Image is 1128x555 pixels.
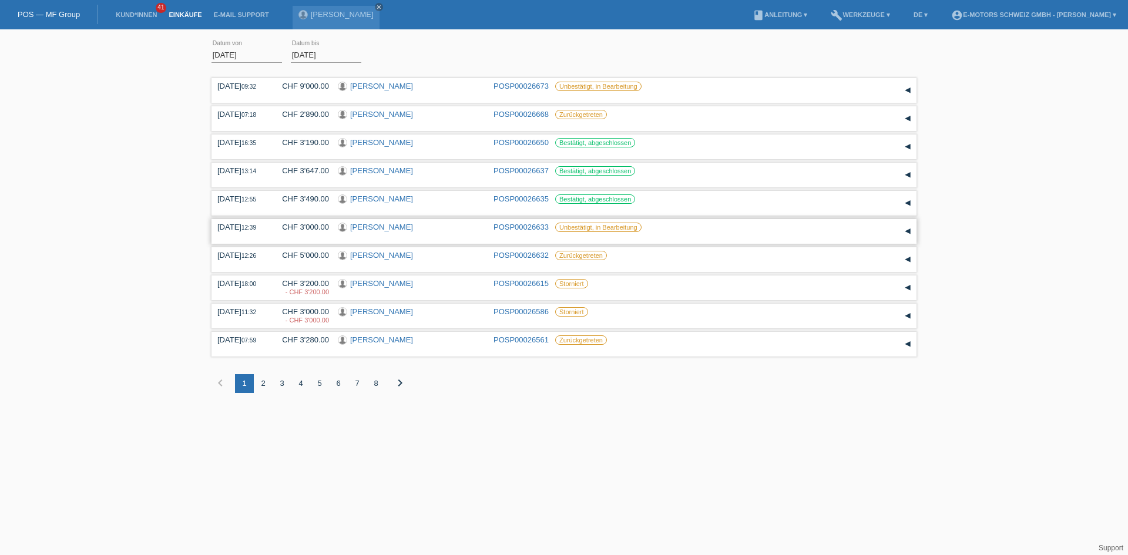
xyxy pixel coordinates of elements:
[376,4,382,10] i: close
[493,110,549,119] a: POSP00026668
[350,279,413,288] a: [PERSON_NAME]
[899,279,916,297] div: auf-/zuklappen
[217,223,264,231] div: [DATE]
[241,309,256,315] span: 11:32
[273,138,329,147] div: CHF 3'190.00
[493,251,549,260] a: POSP00026632
[350,335,413,344] a: [PERSON_NAME]
[899,138,916,156] div: auf-/zuklappen
[555,138,635,147] label: Bestätigt, abgeschlossen
[493,194,549,203] a: POSP00026635
[951,9,963,21] i: account_circle
[208,11,275,18] a: E-Mail Support
[273,307,329,325] div: CHF 3'000.00
[273,288,329,295] div: 26.08.2025 / neu
[350,223,413,231] a: [PERSON_NAME]
[493,223,549,231] a: POSP00026633
[217,110,264,119] div: [DATE]
[273,166,329,175] div: CHF 3'647.00
[273,279,329,297] div: CHF 3'200.00
[350,166,413,175] a: [PERSON_NAME]
[110,11,163,18] a: Kund*innen
[241,196,256,203] span: 12:55
[350,138,413,147] a: [PERSON_NAME]
[908,11,934,18] a: DE ▾
[273,82,329,90] div: CHF 9'000.00
[241,253,256,259] span: 12:26
[375,3,383,11] a: close
[273,223,329,231] div: CHF 3'000.00
[18,10,80,19] a: POS — MF Group
[555,307,588,317] label: Storniert
[899,82,916,99] div: auf-/zuklappen
[753,9,764,21] i: book
[217,335,264,344] div: [DATE]
[213,376,227,390] i: chevron_left
[555,223,642,232] label: Unbestätigt, in Bearbeitung
[350,82,413,90] a: [PERSON_NAME]
[310,374,329,393] div: 5
[1099,544,1123,552] a: Support
[348,374,367,393] div: 7
[350,194,413,203] a: [PERSON_NAME]
[273,110,329,119] div: CHF 2'890.00
[493,335,549,344] a: POSP00026561
[291,374,310,393] div: 4
[241,281,256,287] span: 18:00
[217,138,264,147] div: [DATE]
[555,82,642,91] label: Unbestätigt, in Bearbeitung
[273,335,329,344] div: CHF 3'280.00
[493,166,549,175] a: POSP00026637
[311,10,374,19] a: [PERSON_NAME]
[350,251,413,260] a: [PERSON_NAME]
[156,3,166,13] span: 41
[899,166,916,184] div: auf-/zuklappen
[393,376,407,390] i: chevron_right
[555,194,635,204] label: Bestätigt, abgeschlossen
[825,11,896,18] a: buildWerkzeuge ▾
[899,307,916,325] div: auf-/zuklappen
[241,83,256,90] span: 09:32
[747,11,813,18] a: bookAnleitung ▾
[555,335,607,345] label: Zurückgetreten
[899,110,916,127] div: auf-/zuklappen
[555,110,607,119] label: Zurückgetreten
[831,9,842,21] i: build
[217,166,264,175] div: [DATE]
[241,140,256,146] span: 16:35
[899,335,916,353] div: auf-/zuklappen
[273,251,329,260] div: CHF 5'000.00
[217,307,264,316] div: [DATE]
[273,317,329,324] div: 27.08.2025 / falsch
[350,307,413,316] a: [PERSON_NAME]
[254,374,273,393] div: 2
[555,251,607,260] label: Zurückgetreten
[241,112,256,118] span: 07:18
[241,168,256,174] span: 13:14
[555,166,635,176] label: Bestätigt, abgeschlossen
[217,194,264,203] div: [DATE]
[273,194,329,203] div: CHF 3'490.00
[899,251,916,268] div: auf-/zuklappen
[241,337,256,344] span: 07:59
[493,82,549,90] a: POSP00026673
[945,11,1122,18] a: account_circleE-Motors Schweiz GmbH - [PERSON_NAME] ▾
[241,224,256,231] span: 12:39
[350,110,413,119] a: [PERSON_NAME]
[217,82,264,90] div: [DATE]
[329,374,348,393] div: 6
[493,138,549,147] a: POSP00026650
[163,11,207,18] a: Einkäufe
[493,279,549,288] a: POSP00026615
[235,374,254,393] div: 1
[217,251,264,260] div: [DATE]
[493,307,549,316] a: POSP00026586
[899,223,916,240] div: auf-/zuklappen
[899,194,916,212] div: auf-/zuklappen
[555,279,588,288] label: Storniert
[367,374,385,393] div: 8
[273,374,291,393] div: 3
[217,279,264,288] div: [DATE]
